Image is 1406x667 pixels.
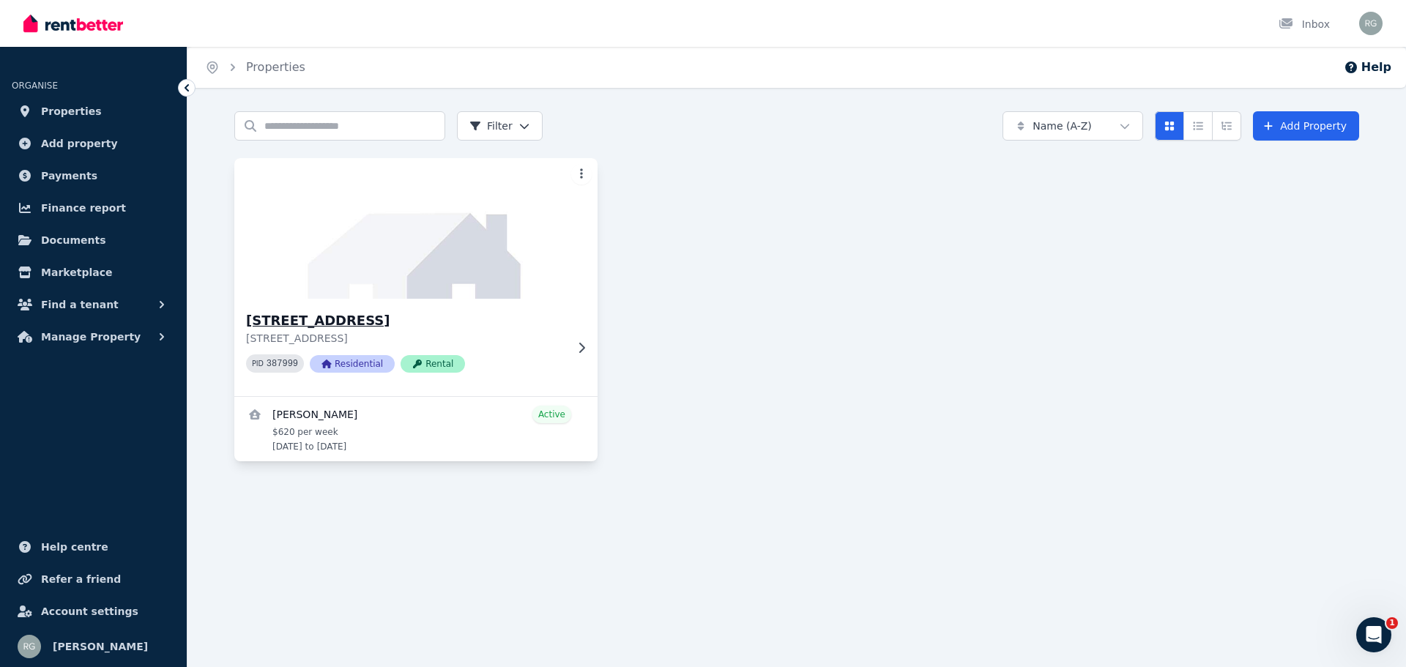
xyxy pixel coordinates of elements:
a: Add property [12,129,175,158]
button: Compact list view [1183,111,1213,141]
span: 1 [1386,617,1398,629]
span: ORGANISE [12,81,58,91]
button: More options [571,164,592,185]
span: [PERSON_NAME] [53,638,148,655]
button: Manage Property [12,322,175,351]
img: Rebecca Grant [18,635,41,658]
span: Refer a friend [41,570,121,588]
button: Expanded list view [1212,111,1241,141]
div: Inbox [1279,17,1330,31]
span: Add property [41,135,118,152]
button: Card view [1155,111,1184,141]
span: Finance report [41,199,126,217]
span: Find a tenant [41,296,119,313]
iframe: Intercom live chat [1356,617,1391,652]
a: Account settings [12,597,175,626]
a: Documents [12,226,175,255]
span: Payments [41,167,97,185]
a: Properties [246,60,305,74]
img: Rebecca Grant [1359,12,1383,35]
img: RentBetter [23,12,123,34]
span: Documents [41,231,106,249]
a: View details for Rikki Warren Makaua [234,397,598,461]
a: Add Property [1253,111,1359,141]
span: Help centre [41,538,108,556]
span: Filter [469,119,513,133]
a: 23/17 Genoa St, Surfers Paradise[STREET_ADDRESS][STREET_ADDRESS]PID 387999ResidentialRental [234,158,598,396]
a: Marketplace [12,258,175,287]
img: 23/17 Genoa St, Surfers Paradise [226,154,607,302]
button: Find a tenant [12,290,175,319]
button: Filter [457,111,543,141]
a: Refer a friend [12,564,175,594]
span: Marketplace [41,264,112,281]
small: PID [252,359,264,368]
p: [STREET_ADDRESS] [246,331,565,346]
span: Manage Property [41,328,141,346]
a: Properties [12,97,175,126]
span: Account settings [41,603,138,620]
a: Payments [12,161,175,190]
span: Residential [310,355,395,373]
a: Help centre [12,532,175,562]
div: View options [1155,111,1241,141]
button: Name (A-Z) [1003,111,1143,141]
h3: [STREET_ADDRESS] [246,310,565,331]
span: Name (A-Z) [1033,119,1092,133]
span: Rental [401,355,465,373]
code: 387999 [267,359,298,369]
nav: Breadcrumb [187,47,323,88]
span: Properties [41,103,102,120]
a: Finance report [12,193,175,223]
button: Help [1344,59,1391,76]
